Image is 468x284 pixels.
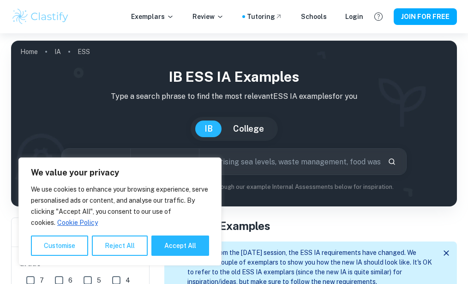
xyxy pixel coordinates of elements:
div: IA [62,149,130,175]
a: Schools [301,12,327,22]
p: ESS [78,47,90,57]
input: E.g. rising sea levels, waste management, food waste... [199,149,380,175]
a: Login [345,12,363,22]
p: We use cookies to enhance your browsing experience, serve personalised ads or content, and analys... [31,184,209,228]
button: Accept All [151,236,209,256]
a: Home [20,45,38,58]
p: Not sure what to search for? You can always look through our example Internal Assessments below f... [18,182,450,192]
p: Review [192,12,224,22]
p: We value your privacy [31,167,209,178]
button: IB [195,121,222,137]
img: profile cover [11,41,457,206]
p: Exemplars [131,12,174,22]
h1: IB ESS IA examples [18,66,450,87]
button: Open [183,155,196,168]
button: College [224,121,273,137]
button: Close [439,246,453,260]
img: Clastify logo [11,7,70,26]
a: IA [54,45,61,58]
div: We value your privacy [18,157,222,266]
button: Search [384,154,400,169]
button: JOIN FOR FREE [394,8,457,25]
button: Customise [31,236,88,256]
a: Tutoring [247,12,282,22]
button: Help and Feedback [371,9,386,24]
button: Reject All [92,236,148,256]
p: Type a search phrase to find the most relevant ESS IA examples for you [18,91,450,102]
h1: All ESS IA Examples [164,218,457,234]
a: Cookie Policy [57,218,98,227]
